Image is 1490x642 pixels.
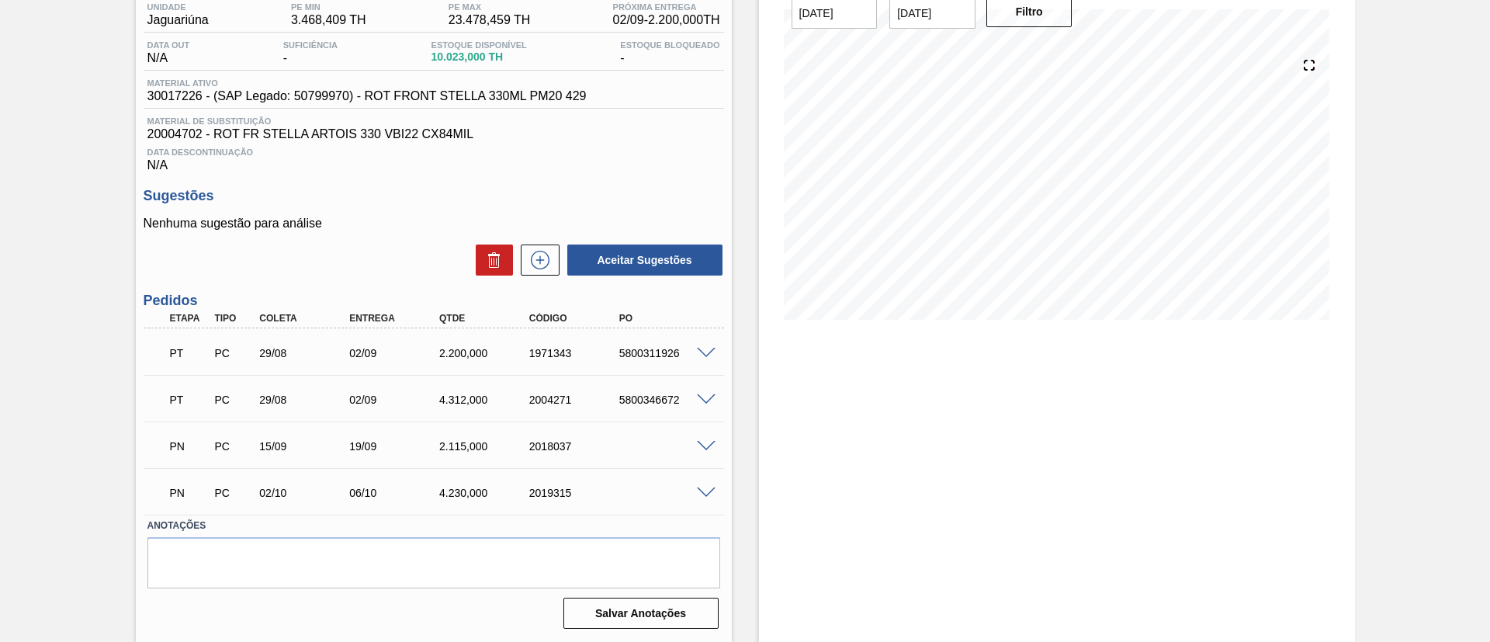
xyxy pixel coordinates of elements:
span: Suficiência [283,40,338,50]
div: Pedido em Trânsito [166,383,213,417]
div: Pedido em Negociação [166,429,213,463]
div: Entrega [345,313,446,324]
span: Próxima Entrega [613,2,720,12]
span: 30017226 - (SAP Legado: 50799970) - ROT FRONT STELLA 330ML PM20 429 [147,89,587,103]
span: 20004702 - ROT FR STELLA ARTOIS 330 VBI22 CX84MIL [147,127,720,141]
div: 5800346672 [615,394,716,406]
div: Código [525,313,626,324]
div: - [279,40,341,65]
span: 02/09 - 2.200,000 TH [613,13,720,27]
div: Pedido em Negociação [166,476,213,510]
div: Pedido em Trânsito [166,336,213,370]
div: Coleta [255,313,356,324]
div: Tipo [210,313,257,324]
div: 29/08/2025 [255,347,356,359]
span: Data Descontinuação [147,147,720,157]
div: 2019315 [525,487,626,499]
span: Estoque Disponível [431,40,527,50]
div: Pedido de Compra [210,347,257,359]
div: 02/09/2025 [345,394,446,406]
div: 4.312,000 [435,394,536,406]
p: PN [170,440,209,453]
span: Data out [147,40,190,50]
span: Unidade [147,2,209,12]
span: Material ativo [147,78,587,88]
button: Aceitar Sugestões [567,245,722,276]
h3: Sugestões [144,188,724,204]
div: 06/10/2025 [345,487,446,499]
div: 1971343 [525,347,626,359]
span: Material de Substituição [147,116,720,126]
div: N/A [144,40,194,65]
div: 29/08/2025 [255,394,356,406]
div: 5800311926 [615,347,716,359]
h3: Pedidos [144,293,724,309]
div: PO [615,313,716,324]
span: PE MAX [449,2,531,12]
div: 19/09/2025 [345,440,446,453]
div: Nova sugestão [513,245,560,276]
div: 2004271 [525,394,626,406]
label: Anotações [147,515,720,537]
div: 2018037 [525,440,626,453]
span: 10.023,000 TH [431,51,527,63]
div: 02/09/2025 [345,347,446,359]
span: 23.478,459 TH [449,13,531,27]
span: PE MIN [291,2,366,12]
div: Pedido de Compra [210,440,257,453]
div: Aceitar Sugestões [560,243,724,277]
div: 15/09/2025 [255,440,356,453]
p: PT [170,347,209,359]
div: N/A [144,141,724,172]
div: Qtde [435,313,536,324]
span: Jaguariúna [147,13,209,27]
span: Estoque Bloqueado [620,40,719,50]
span: 3.468,409 TH [291,13,366,27]
p: PN [170,487,209,499]
p: PT [170,394,209,406]
p: Nenhuma sugestão para análise [144,217,724,231]
div: Pedido de Compra [210,394,257,406]
div: 4.230,000 [435,487,536,499]
div: 2.115,000 [435,440,536,453]
button: Salvar Anotações [563,598,719,629]
div: 02/10/2025 [255,487,356,499]
div: - [616,40,723,65]
div: Etapa [166,313,213,324]
div: 2.200,000 [435,347,536,359]
div: Pedido de Compra [210,487,257,499]
div: Excluir Sugestões [468,245,513,276]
